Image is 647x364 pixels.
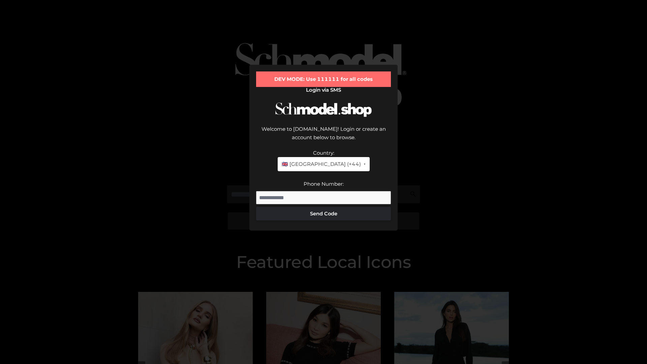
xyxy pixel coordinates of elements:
span: 🇬🇧 [GEOGRAPHIC_DATA] (+44) [282,160,361,169]
h2: Login via SMS [256,87,391,93]
button: Send Code [256,207,391,220]
label: Country: [313,150,334,156]
img: Schmodel Logo [273,96,374,123]
div: DEV MODE: Use 111111 for all codes [256,71,391,87]
div: Welcome to [DOMAIN_NAME]! Login or create an account below to browse. [256,125,391,149]
label: Phone Number: [304,181,344,187]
